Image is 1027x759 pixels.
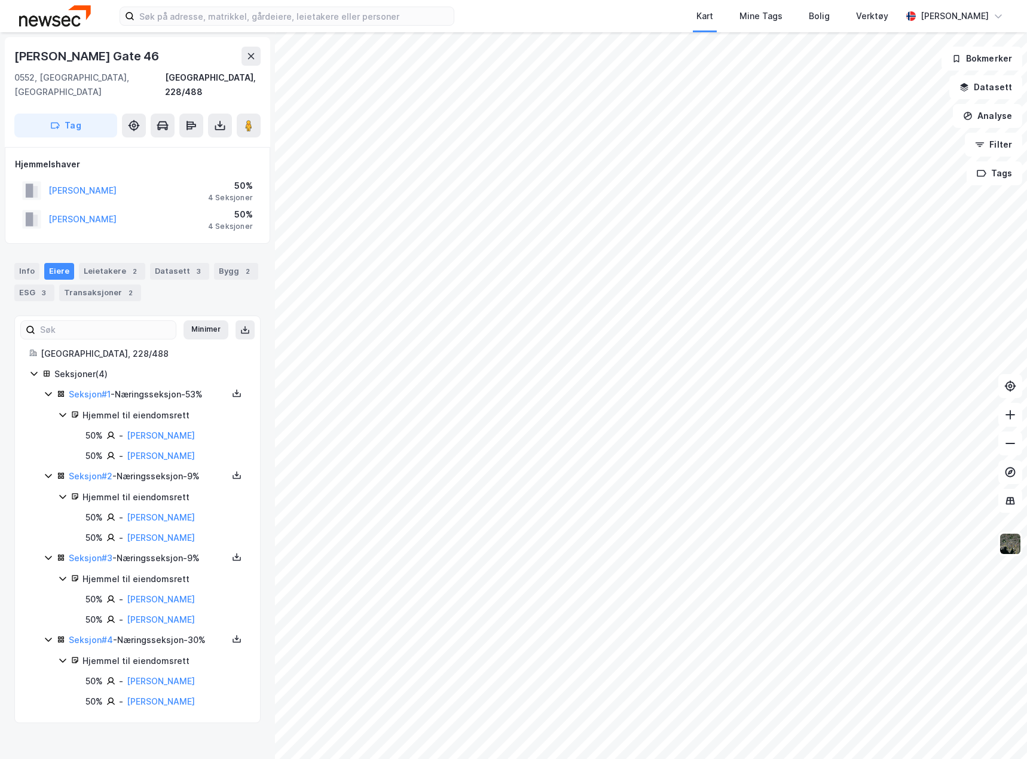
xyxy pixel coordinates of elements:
div: [PERSON_NAME] Gate 46 [14,47,161,66]
div: 0552, [GEOGRAPHIC_DATA], [GEOGRAPHIC_DATA] [14,71,165,99]
div: Hjemmel til eiendomsrett [82,408,246,423]
div: Hjemmel til eiendomsrett [82,572,246,586]
button: Tag [14,114,117,137]
div: 50% [85,510,103,525]
div: Eiere [44,263,74,280]
div: 3 [38,287,50,299]
div: - [119,531,123,545]
a: Seksjon#4 [69,635,113,645]
div: 4 Seksjoner [208,193,253,203]
div: [GEOGRAPHIC_DATA], 228/488 [41,347,246,361]
a: [PERSON_NAME] [127,594,195,604]
div: - [119,613,123,627]
div: 50% [208,179,253,193]
button: Tags [967,161,1022,185]
div: 50% [85,531,103,545]
a: Seksjon#3 [69,553,112,563]
div: 2 [242,265,253,277]
div: 3 [192,265,204,277]
img: newsec-logo.f6e21ccffca1b3a03d2d.png [19,5,91,26]
button: Bokmerker [942,47,1022,71]
div: 50% [85,429,103,443]
div: Kontrollprogram for chat [967,702,1027,759]
div: 50% [85,613,103,627]
div: 50% [85,674,103,688]
div: - Næringsseksjon - 30% [69,633,228,647]
button: Minimer [184,320,228,339]
a: Seksjon#1 [69,389,111,399]
a: [PERSON_NAME] [127,430,195,440]
div: 50% [208,207,253,222]
div: - [119,429,123,443]
div: - [119,449,123,463]
div: - [119,592,123,607]
div: Bygg [214,263,258,280]
div: Verktøy [856,9,888,23]
div: Transaksjoner [59,284,141,301]
button: Datasett [949,75,1022,99]
img: 9k= [999,532,1022,555]
div: 2 [129,265,140,277]
div: ESG [14,284,54,301]
div: - Næringsseksjon - 53% [69,387,228,402]
input: Søk [35,321,176,339]
div: 50% [85,592,103,607]
div: Leietakere [79,263,145,280]
div: - [119,510,123,525]
div: [PERSON_NAME] [921,9,989,23]
div: Info [14,263,39,280]
div: 50% [85,694,103,709]
iframe: Chat Widget [967,702,1027,759]
div: 2 [124,287,136,299]
div: Datasett [150,263,209,280]
div: Bolig [809,9,830,23]
a: Seksjon#2 [69,471,112,481]
a: [PERSON_NAME] [127,451,195,461]
div: - Næringsseksjon - 9% [69,469,228,483]
div: 50% [85,449,103,463]
div: Hjemmel til eiendomsrett [82,654,246,668]
a: [PERSON_NAME] [127,696,195,706]
div: - [119,694,123,709]
div: Kart [696,9,713,23]
div: Hjemmelshaver [15,157,260,172]
button: Analyse [953,104,1022,128]
a: [PERSON_NAME] [127,676,195,686]
div: Seksjoner ( 4 ) [54,367,246,381]
div: - [119,674,123,688]
div: 4 Seksjoner [208,222,253,231]
a: [PERSON_NAME] [127,512,195,522]
div: - Næringsseksjon - 9% [69,551,228,565]
div: Mine Tags [739,9,783,23]
a: [PERSON_NAME] [127,614,195,625]
a: [PERSON_NAME] [127,532,195,543]
button: Filter [965,133,1022,157]
input: Søk på adresse, matrikkel, gårdeiere, leietakere eller personer [135,7,454,25]
div: Hjemmel til eiendomsrett [82,490,246,504]
div: [GEOGRAPHIC_DATA], 228/488 [165,71,261,99]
